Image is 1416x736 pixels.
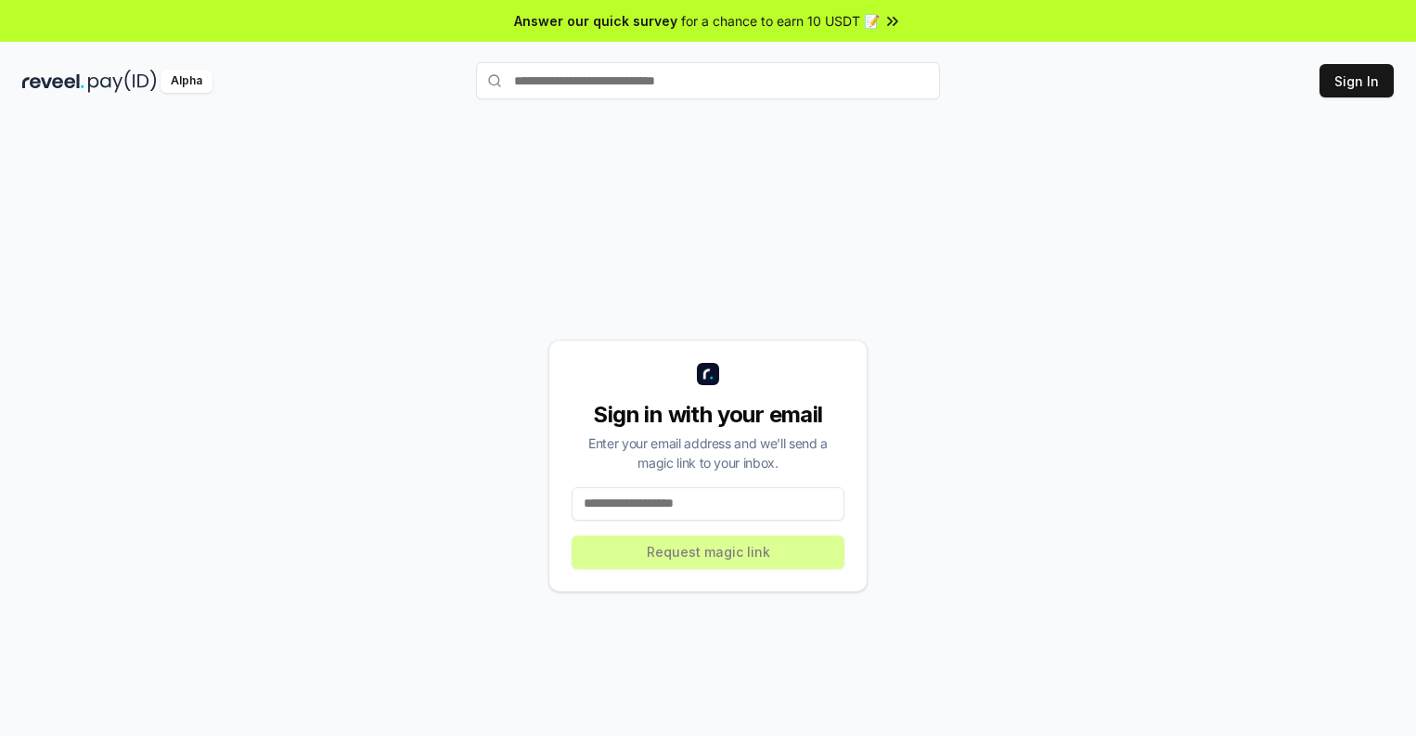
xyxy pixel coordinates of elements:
[514,11,677,31] span: Answer our quick survey
[161,70,212,93] div: Alpha
[22,70,84,93] img: reveel_dark
[572,433,844,472] div: Enter your email address and we’ll send a magic link to your inbox.
[88,70,157,93] img: pay_id
[572,400,844,430] div: Sign in with your email
[697,363,719,385] img: logo_small
[681,11,880,31] span: for a chance to earn 10 USDT 📝
[1319,64,1394,97] button: Sign In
